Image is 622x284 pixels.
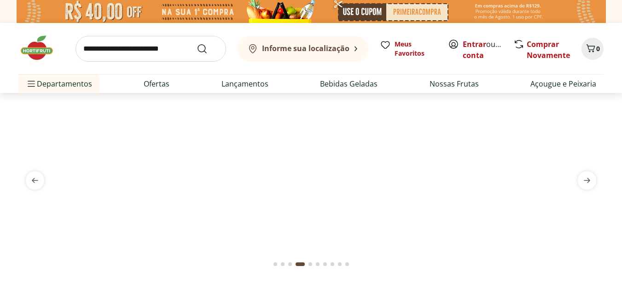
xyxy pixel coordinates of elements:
a: Açougue e Peixaria [530,78,596,89]
b: Informe sua localização [262,43,349,53]
button: Carrinho [581,38,604,60]
button: next [570,171,604,190]
button: Go to page 1 from fs-carousel [272,253,279,275]
button: Informe sua localização [237,36,369,62]
a: Nossas Frutas [430,78,479,89]
span: ou [463,39,504,61]
img: queijos e vinhos [18,104,604,246]
input: search [76,36,226,62]
button: Go to page 2 from fs-carousel [279,253,286,275]
button: Go to page 3 from fs-carousel [286,253,294,275]
a: Lançamentos [221,78,268,89]
button: Go to page 7 from fs-carousel [321,253,329,275]
a: Bebidas Geladas [320,78,378,89]
img: Hortifruti [18,34,64,62]
button: Go to page 10 from fs-carousel [343,253,351,275]
span: Departamentos [26,73,92,95]
button: Menu [26,73,37,95]
button: Submit Search [197,43,219,54]
a: Meus Favoritos [380,40,437,58]
button: Current page from fs-carousel [294,253,307,275]
a: Ofertas [144,78,169,89]
button: Go to page 9 from fs-carousel [336,253,343,275]
button: Go to page 8 from fs-carousel [329,253,336,275]
span: 0 [596,44,600,53]
a: Comprar Novamente [527,39,570,60]
button: previous [18,171,52,190]
button: Go to page 5 from fs-carousel [307,253,314,275]
a: Criar conta [463,39,513,60]
button: Go to page 6 from fs-carousel [314,253,321,275]
a: Entrar [463,39,486,49]
span: Meus Favoritos [395,40,437,58]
